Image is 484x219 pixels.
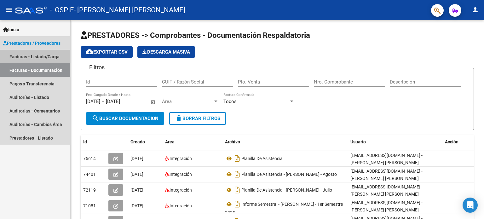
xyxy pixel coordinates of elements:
[350,139,366,144] span: Usuario
[74,3,185,17] span: - [PERSON_NAME] [PERSON_NAME]
[350,169,423,181] span: [EMAIL_ADDRESS][DOMAIN_NAME] - [PERSON_NAME] [PERSON_NAME]
[81,46,133,58] button: Exportar CSV
[130,203,143,208] span: [DATE]
[137,46,195,58] button: Descarga Masiva
[130,187,143,193] span: [DATE]
[170,172,192,177] span: Integración
[83,156,96,161] span: 75614
[3,40,60,47] span: Prestadores / Proveedores
[83,187,96,193] span: 72119
[83,203,96,208] span: 71081
[225,202,343,215] span: Informe Semestral - [PERSON_NAME] - 1er Semestre 2025
[86,99,100,104] input: Fecha inicio
[348,135,442,149] datatable-header-cell: Usuario
[128,135,163,149] datatable-header-cell: Creado
[81,135,106,149] datatable-header-cell: Id
[92,114,99,122] mat-icon: search
[233,185,241,195] i: Descargar documento
[163,135,222,149] datatable-header-cell: Area
[83,139,87,144] span: Id
[5,6,13,14] mat-icon: menu
[225,139,240,144] span: Archivo
[83,172,96,177] span: 74401
[471,6,479,14] mat-icon: person
[86,48,93,55] mat-icon: cloud_download
[170,187,192,193] span: Integración
[101,99,105,104] span: –
[175,116,220,121] span: Borrar Filtros
[442,135,474,149] datatable-header-cell: Acción
[350,200,423,212] span: [EMAIL_ADDRESS][DOMAIN_NAME] - [PERSON_NAME] [PERSON_NAME]
[350,153,423,165] span: [EMAIL_ADDRESS][DOMAIN_NAME] - [PERSON_NAME] [PERSON_NAME]
[445,139,458,144] span: Acción
[130,172,143,177] span: [DATE]
[233,153,241,164] i: Descargar documento
[142,49,190,55] span: Descarga Masiva
[92,116,158,121] span: Buscar Documentacion
[50,3,74,17] span: - OSPIF
[463,198,478,213] div: Open Intercom Messenger
[241,172,337,177] span: Planilla De Asistencia - [PERSON_NAME] - Agosto
[86,112,164,125] button: Buscar Documentacion
[222,135,348,149] datatable-header-cell: Archivo
[162,99,213,104] span: Área
[175,114,182,122] mat-icon: delete
[170,203,192,208] span: Integración
[137,46,195,58] app-download-masive: Descarga masiva de comprobantes (adjuntos)
[241,156,283,161] span: Planilla De Asistencia
[106,99,136,104] input: Fecha fin
[233,199,241,209] i: Descargar documento
[223,99,237,104] span: Todos
[165,139,175,144] span: Area
[241,187,332,193] span: Planilla De Asistencia - [PERSON_NAME] - Julio
[86,63,108,72] h3: Filtros
[130,139,145,144] span: Creado
[81,31,310,40] span: PRESTADORES -> Comprobantes - Documentación Respaldatoria
[170,156,192,161] span: Integración
[169,112,226,125] button: Borrar Filtros
[233,169,241,179] i: Descargar documento
[130,156,143,161] span: [DATE]
[150,98,157,106] button: Open calendar
[3,26,19,33] span: Inicio
[86,49,128,55] span: Exportar CSV
[350,184,423,197] span: [EMAIL_ADDRESS][DOMAIN_NAME] - [PERSON_NAME] [PERSON_NAME]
